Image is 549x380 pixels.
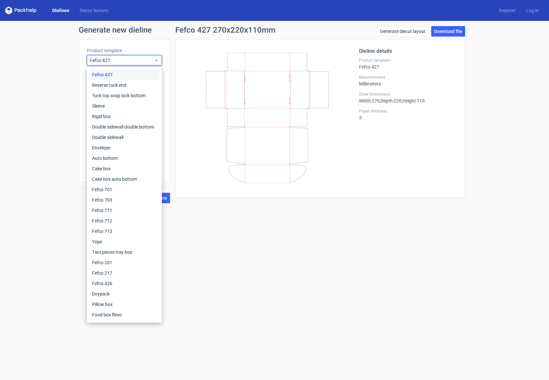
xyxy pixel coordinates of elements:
[89,268,159,278] div: Fefco 217
[175,26,275,34] h1: Fefco 427 270x220x110mm
[89,132,159,143] div: Double sidewall
[431,26,465,37] a: Download file
[89,205,159,216] div: Fefco 711
[359,47,457,55] h2: Dieline details
[359,109,457,120] div: 3
[89,174,159,184] div: Cake box auto bottom
[89,122,159,132] div: Double sidewall double bottom
[377,26,429,37] a: Generate diecut layout
[359,92,457,97] label: Outer Dimensions
[89,184,159,195] div: Fefco 701
[89,163,159,174] div: Cake box
[89,69,159,80] div: Fefco 427
[89,111,159,122] div: Rigid box
[89,299,159,310] div: Pillow box
[359,75,457,80] label: Measurements
[87,47,162,54] label: Product template
[89,80,159,90] div: Reverse tuck end
[89,289,159,299] div: Doypack
[89,278,159,289] div: Fefco 426
[359,75,457,86] div: Millimeters
[89,101,159,111] div: Sleeve
[74,7,114,14] a: Diecut layouts
[89,90,159,101] div: Tuck top snap lock bottom
[89,153,159,163] div: Auto bottom
[380,98,401,103] span: , Depth : 220
[89,257,159,268] div: Fefco 201
[401,98,425,103] span: , Height : 110
[90,57,154,64] span: Fefco 427
[89,195,159,205] div: Fefco 703
[359,109,457,114] label: Paper thickness
[89,226,159,236] div: Fefco 713
[359,98,380,103] span: Width : 270
[89,310,159,320] div: Food box flexo
[494,7,521,14] a: Register
[359,58,457,69] div: Fefco 427
[89,247,159,257] div: Two pieces tray box
[89,216,159,226] div: Fefco 712
[359,58,457,63] label: Product template
[89,143,159,153] div: Envelope
[89,236,159,247] div: Yope
[79,26,470,34] h1: Generate new dieline
[47,7,74,14] a: Dielines
[521,7,544,14] a: Log in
